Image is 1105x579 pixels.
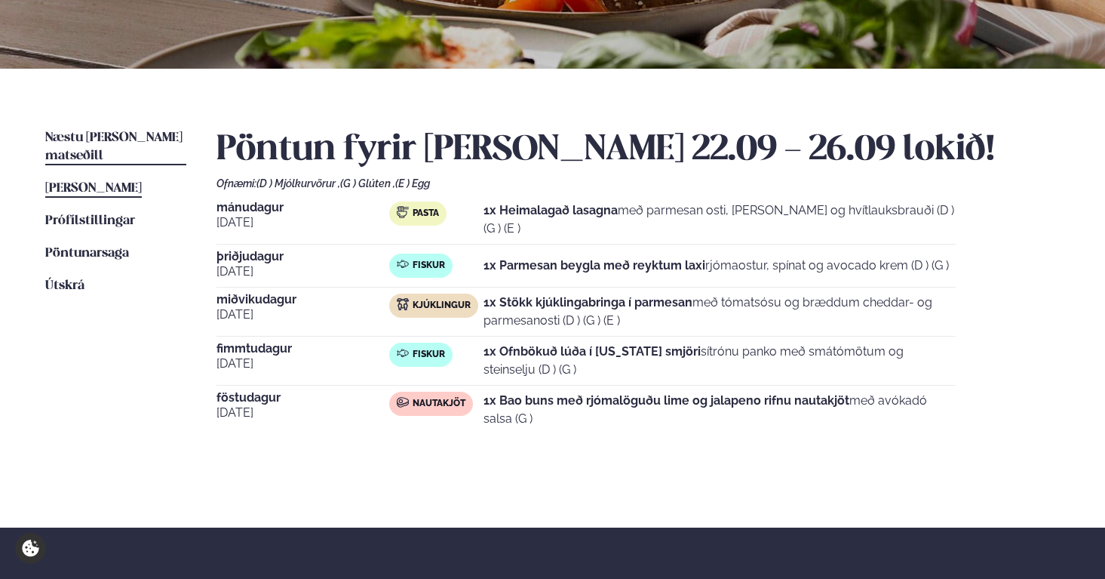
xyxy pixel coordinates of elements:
[483,393,849,408] strong: 1x Bao buns með rjómalöguðu lime og jalapeno rifnu nautakjöt
[483,343,956,379] p: sítrónu panko með smátómötum og steinselju (D ) (G )
[483,257,949,275] p: rjómaostur, spínat og avocado krem (D ) (G )
[216,355,389,373] span: [DATE]
[216,343,389,355] span: fimmtudagur
[483,202,956,238] p: með parmesan osti, [PERSON_NAME] og hvítlauksbrauði (D ) (G ) (E )
[216,263,389,281] span: [DATE]
[45,212,135,230] a: Prófílstillingar
[216,306,389,324] span: [DATE]
[413,300,471,312] span: Kjúklingur
[397,206,409,218] img: pasta.svg
[340,177,395,189] span: (G ) Glúten ,
[483,344,701,359] strong: 1x Ofnbökuð lúða í [US_STATE] smjöri
[256,177,340,189] span: (D ) Mjólkurvörur ,
[45,245,129,263] a: Pöntunarsaga
[397,258,409,270] img: fish.svg
[216,251,389,263] span: þriðjudagur
[216,129,1060,171] h2: Pöntun fyrir [PERSON_NAME] 22.09 - 26.09 lokið!
[216,404,389,422] span: [DATE]
[45,182,142,195] span: [PERSON_NAME]
[483,295,692,310] strong: 1x Stökk kjúklingabringa í parmesan
[483,258,705,273] strong: 1x Parmesan beygla með reyktum laxi
[397,298,409,310] img: chicken.svg
[397,347,409,359] img: fish.svg
[395,177,430,189] span: (E ) Egg
[483,294,956,330] p: með tómatsósu og bræddum cheddar- og parmesanosti (D ) (G ) (E )
[397,396,409,408] img: beef.svg
[45,131,183,162] span: Næstu [PERSON_NAME] matseðill
[45,180,142,198] a: [PERSON_NAME]
[45,277,84,295] a: Útskrá
[45,129,186,165] a: Næstu [PERSON_NAME] matseðill
[45,279,84,292] span: Útskrá
[216,294,389,306] span: miðvikudagur
[216,214,389,232] span: [DATE]
[483,203,618,217] strong: 1x Heimalagað lasagna
[15,533,46,564] a: Cookie settings
[216,392,389,404] span: föstudagur
[413,398,465,410] span: Nautakjöt
[413,208,439,220] span: Pasta
[413,260,445,272] span: Fiskur
[413,349,445,361] span: Fiskur
[216,202,389,214] span: mánudagur
[45,214,135,227] span: Prófílstillingar
[216,177,1060,189] div: Ofnæmi:
[483,392,956,428] p: með avókadó salsa (G )
[45,247,129,260] span: Pöntunarsaga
